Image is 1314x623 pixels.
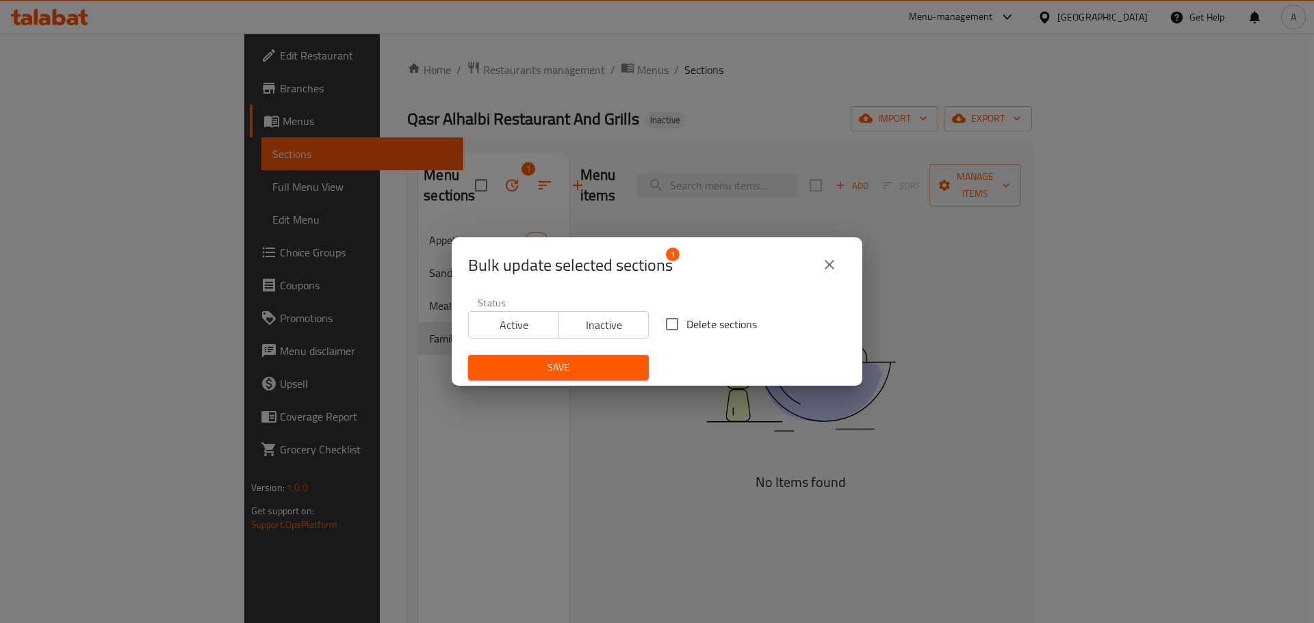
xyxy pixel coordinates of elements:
button: Inactive [558,311,649,339]
span: 1 [666,248,680,261]
button: Active [468,311,559,339]
span: Inactive [565,315,644,335]
span: Selected section count [468,254,673,276]
button: close [813,248,846,281]
span: Save [479,359,638,376]
span: Delete sections [686,316,757,332]
button: Save [468,355,649,380]
span: Active [474,315,554,335]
